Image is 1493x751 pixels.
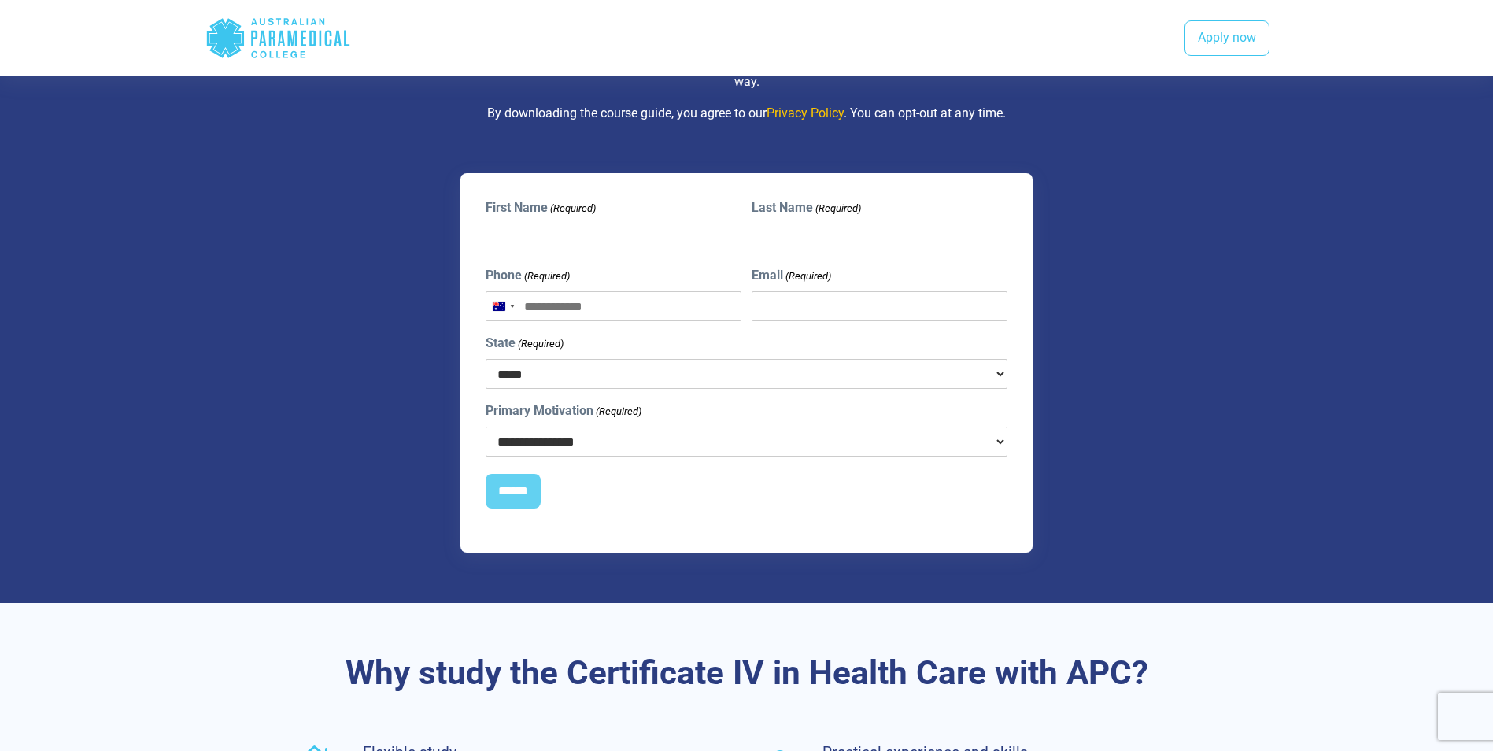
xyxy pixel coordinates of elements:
[286,653,1207,694] h3: Why study the Certificate IV in Health Care with APC?
[767,105,844,120] a: Privacy Policy
[486,198,596,217] label: First Name
[486,401,641,420] label: Primary Motivation
[752,198,861,217] label: Last Name
[594,404,641,420] span: (Required)
[516,336,564,352] span: (Required)
[815,201,862,216] span: (Required)
[752,266,831,285] label: Email
[486,292,519,320] button: Selected country
[486,266,570,285] label: Phone
[486,334,564,353] label: State
[785,268,832,284] span: (Required)
[549,201,596,216] span: (Required)
[1184,20,1269,57] a: Apply now
[205,13,351,64] div: Australian Paramedical College
[286,104,1207,123] p: By downloading the course guide, you agree to our . You can opt-out at any time.
[523,268,570,284] span: (Required)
